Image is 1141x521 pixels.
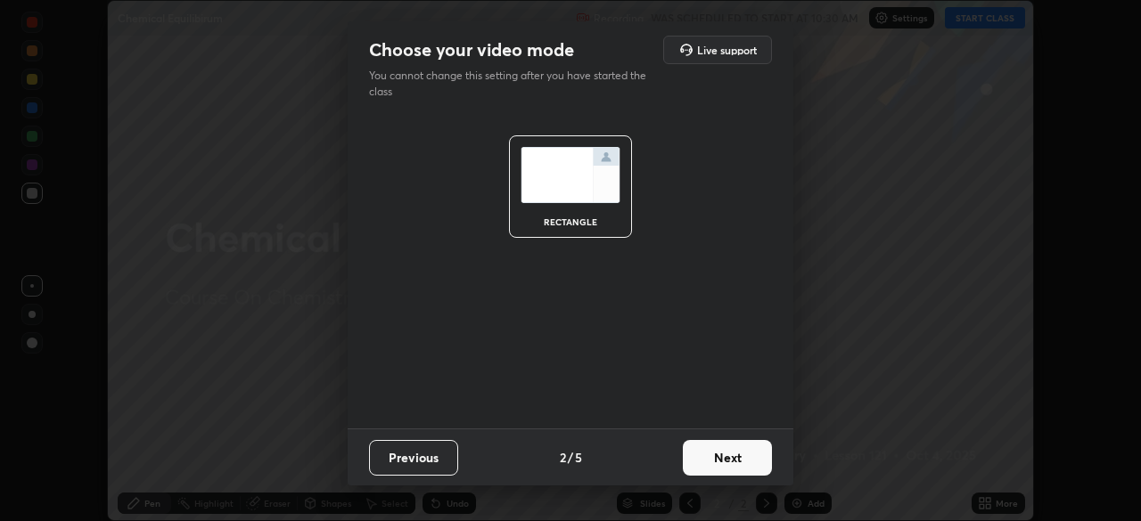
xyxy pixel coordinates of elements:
[369,440,458,476] button: Previous
[369,68,658,100] p: You cannot change this setting after you have started the class
[568,448,573,467] h4: /
[683,440,772,476] button: Next
[369,38,574,61] h2: Choose your video mode
[521,147,620,203] img: normalScreenIcon.ae25ed63.svg
[535,217,606,226] div: rectangle
[575,448,582,467] h4: 5
[560,448,566,467] h4: 2
[697,45,757,55] h5: Live support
